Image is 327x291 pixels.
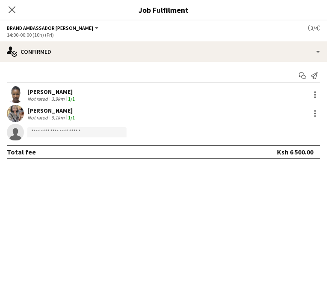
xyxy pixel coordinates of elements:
div: [PERSON_NAME] [27,107,77,114]
div: 14:00-00:00 (10h) (Fri) [7,32,320,38]
app-skills-label: 1/1 [68,96,75,102]
div: Ksh 6 500.00 [277,148,313,156]
div: Not rated [27,114,50,121]
div: 9.1km [50,114,66,121]
span: 3/4 [308,25,320,31]
div: Not rated [27,96,50,102]
span: Brand Ambassador kwal [7,25,93,31]
div: Total fee [7,148,36,156]
button: Brand Ambassador [PERSON_NAME] [7,25,100,31]
div: [PERSON_NAME] [27,88,77,96]
app-skills-label: 1/1 [68,114,75,121]
div: 3.9km [50,96,66,102]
